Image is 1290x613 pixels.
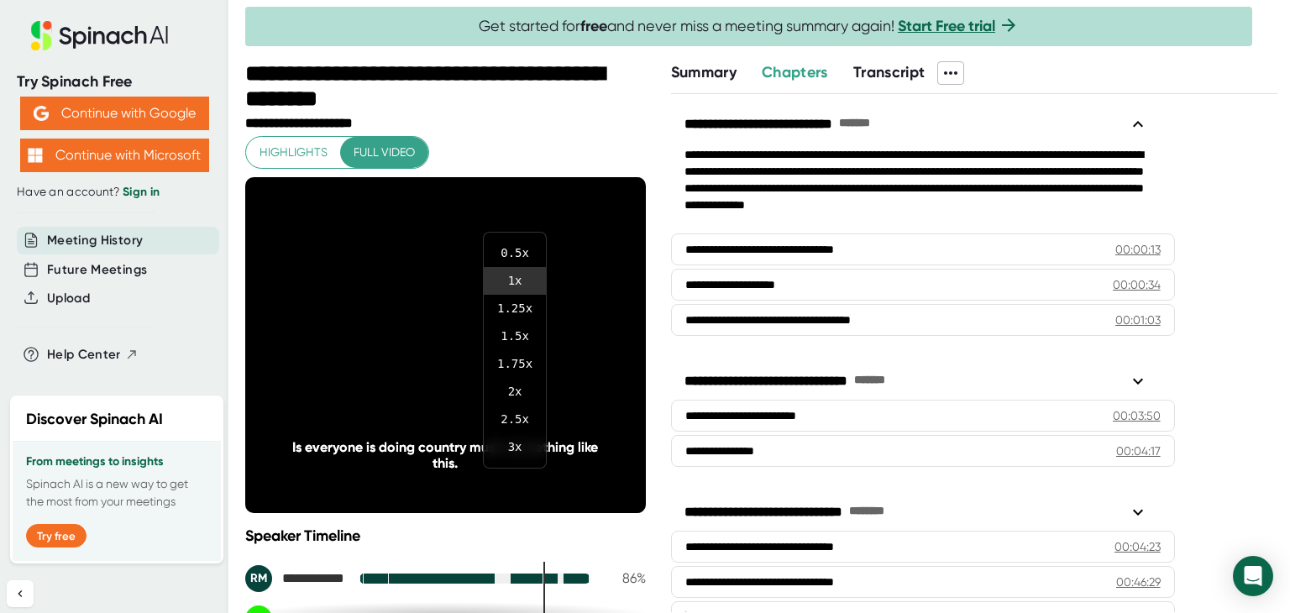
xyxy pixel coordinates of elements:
li: 0.5 x [484,239,546,267]
div: Open Intercom Messenger [1233,556,1273,596]
li: 3 x [484,433,546,461]
li: 1.75 x [484,350,546,378]
li: 1.5 x [484,322,546,350]
li: 1.25 x [484,295,546,322]
li: 2.5 x [484,406,546,433]
li: 2 x [484,378,546,406]
li: 1 x [484,267,546,295]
